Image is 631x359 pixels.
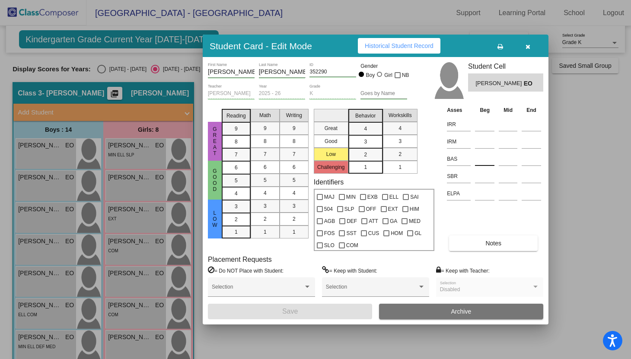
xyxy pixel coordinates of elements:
span: 6 [293,163,296,171]
div: Girl [384,71,392,79]
span: 5 [235,177,238,184]
span: 8 [293,137,296,145]
span: EO [524,79,536,88]
span: OFF [366,204,376,214]
span: ELL [389,192,398,202]
span: 504 [324,204,333,214]
span: 9 [264,124,267,132]
span: ATT [369,216,378,226]
label: = Keep with Teacher: [436,266,490,275]
span: 8 [264,137,267,145]
button: Historical Student Record [358,38,440,54]
span: Writing [286,111,302,119]
span: 3 [364,138,367,146]
span: 1 [235,228,238,236]
span: HIM [410,204,419,214]
span: GA [390,216,397,226]
span: FOS [324,228,335,238]
span: HOM [391,228,403,238]
span: DEF [347,216,357,226]
span: Disabled [440,286,460,292]
h3: Student Card - Edit Mode [210,41,312,51]
label: = Keep with Student: [322,266,377,275]
span: Historical Student Record [365,42,433,49]
label: = Do NOT Place with Student: [208,266,284,275]
span: 5 [264,176,267,184]
span: EXT [388,204,398,214]
span: 2 [398,150,402,158]
input: Enter ID [309,69,356,75]
input: assessment [447,152,471,165]
button: Archive [379,304,543,319]
span: SLO [324,240,335,251]
span: SST [346,228,356,238]
div: Boy [366,71,375,79]
span: 3 [293,202,296,210]
span: 9 [293,124,296,132]
span: 4 [293,189,296,197]
span: Save [282,308,298,315]
span: 3 [398,137,402,145]
span: MIN [346,192,356,202]
span: 4 [364,125,367,133]
span: 2 [264,215,267,223]
span: NB [402,70,409,80]
span: AGB [324,216,335,226]
span: GL [414,228,421,238]
mat-label: Gender [360,62,407,70]
input: teacher [208,91,255,97]
span: 1 [293,228,296,236]
th: End [519,105,543,115]
span: MAJ [324,192,335,202]
span: COM [346,240,358,251]
span: Workskills [389,111,412,119]
span: 3 [235,203,238,210]
span: EXB [367,192,378,202]
span: 2 [364,151,367,159]
span: 7 [235,151,238,159]
span: [PERSON_NAME] [475,79,523,88]
span: 9 [235,125,238,133]
span: Behavior [355,112,376,120]
span: 2 [235,216,238,223]
input: goes by name [360,91,407,97]
span: 6 [235,164,238,172]
th: Asses [445,105,473,115]
span: Good [211,168,219,192]
input: grade [309,91,356,97]
span: 7 [264,150,267,158]
span: Notes [485,240,501,247]
span: MED [409,216,421,226]
span: Reading [226,112,246,120]
th: Mid [497,105,519,115]
span: 1 [264,228,267,236]
span: 1 [364,163,367,171]
input: assessment [447,118,471,131]
input: year [259,91,306,97]
span: 7 [293,150,296,158]
span: 1 [398,163,402,171]
input: assessment [447,187,471,200]
span: 3 [264,202,267,210]
span: 5 [293,176,296,184]
span: 4 [398,124,402,132]
span: SAI [410,192,418,202]
span: Archive [451,308,472,315]
th: Beg [473,105,497,115]
span: 6 [264,163,267,171]
span: Great [211,126,219,156]
span: SLP [344,204,354,214]
label: Identifiers [314,178,344,186]
span: CUS [368,228,379,238]
span: 4 [264,189,267,197]
input: assessment [447,170,471,183]
span: 8 [235,138,238,146]
h3: Student Cell [468,62,543,70]
label: Placement Requests [208,255,272,264]
button: Notes [449,235,538,251]
input: assessment [447,135,471,148]
span: Math [259,111,271,119]
button: Save [208,304,372,319]
span: 4 [235,190,238,197]
span: 2 [293,215,296,223]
